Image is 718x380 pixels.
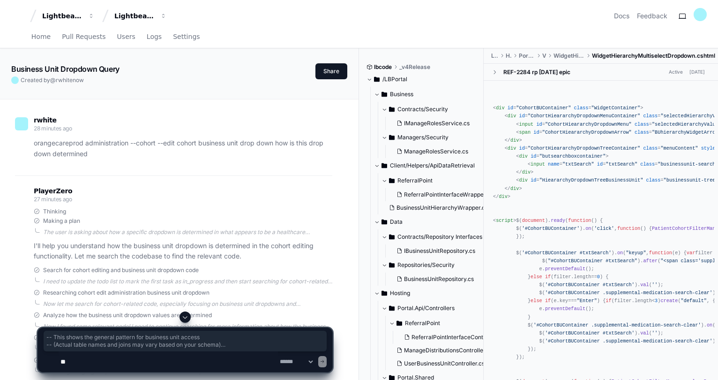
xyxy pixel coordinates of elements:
[531,298,542,304] span: else
[390,91,413,98] span: Business
[389,259,395,271] svg: Directory
[542,129,632,135] span: "CohortHieararchyDropdownArrow"
[389,175,395,186] svg: Directory
[626,250,646,256] span: "keyup"
[404,247,475,255] span: IBusinessUnitRepository.cs
[389,104,395,115] svg: Directory
[508,105,513,111] span: id
[545,298,551,304] span: if
[381,102,484,117] button: Contracts/Security
[655,298,658,304] span: 3
[390,289,410,297] span: Hosting
[519,145,524,151] span: id
[389,303,395,314] svg: Directory
[545,290,712,296] span: '#CohortBUContainer .supplemental-medication-search-clear'
[43,278,332,285] div: I need to update the todo list to mark the first task as in_progress and then start searching for...
[114,11,155,21] div: Lightbeam Health Solutions
[381,229,484,244] button: Contracts/Repository Interfaces
[522,250,612,256] span: '#CohortBUContainer #txtSearch'
[548,258,637,264] span: "#CohortBUContainer #txtSearch"
[519,177,527,183] span: div
[542,52,546,60] span: Views
[38,8,98,24] button: Lightbeam Health
[34,125,72,132] span: 28 minutes ago
[539,153,606,159] span: "butsearchboxcontainer"
[147,26,162,48] a: Logs
[643,113,658,119] span: class
[562,161,594,167] span: "txtSearch"
[675,250,678,256] span: e
[506,52,512,60] span: Hosting
[551,218,565,223] span: ready
[617,250,623,256] span: on
[528,145,640,151] span: "CohortHieararchyDropdownTreeContainer"
[519,129,531,135] span: span
[522,218,545,223] span: document
[531,177,536,183] span: id
[381,160,387,171] svg: Directory
[522,226,580,231] span: '#CohortBUContainer'
[635,298,652,304] span: length
[397,177,433,184] span: ReferralPoint
[666,68,686,76] span: Active
[404,191,493,198] span: ReferralPointInterfaceWrapper.cs
[519,153,527,159] span: div
[173,34,200,39] span: Settings
[397,134,449,141] span: Managers/Security
[46,334,324,349] span: -- This shows the general pattern for business unit access -- (Actual table names and joins may v...
[503,68,570,76] div: REF-2284 rp [DATE] epic
[374,87,484,102] button: Business
[43,266,199,274] span: Search for cohort editing and business unit dropdown code
[597,161,603,167] span: id
[568,218,591,223] span: function
[539,177,643,183] span: "HieararchyDropdownTreeBusinessUnit"
[43,228,332,236] div: The user is asking about how a specific dropdown is determined in what appears to be a healthcare...
[397,261,455,269] span: Repositories/Security
[31,26,51,48] a: Home
[614,11,629,21] a: Docs
[34,188,72,194] span: PlayerZero
[117,26,135,48] a: Users
[43,289,209,296] span: Researching cohort edit administration business unit dropdown
[374,158,484,173] button: Client/Helpers/ApiDataRetrieval
[545,122,632,127] span: "CohortHieararchyDropdownMenu"
[389,132,395,143] svg: Directory
[50,76,56,84] span: @
[43,300,332,308] div: Now let me search for cohort-related code, especially focusing on business unit dropdowns and adm...
[390,162,475,169] span: Client/Helpers/ApiDataRetrieval
[315,63,347,79] button: Share
[591,105,641,111] span: "WidgetContainer"
[640,282,649,288] span: val
[73,76,84,84] span: now
[643,145,658,151] span: class
[34,241,332,262] p: I'll help you understand how the business unit dropdown is determined in the cohort editing funct...
[374,286,484,301] button: Hosting
[34,116,57,124] span: rwhite
[640,161,655,167] span: class
[374,214,484,229] button: Data
[660,145,698,151] span: "menuContent"
[393,145,479,158] button: ManageRolesService.cs
[493,194,510,199] span: </ >
[548,161,560,167] span: name
[374,63,392,71] span: lbcode
[592,52,715,60] span: WidgetHierarchyMultiselectDropdown.cshtml
[505,186,522,191] span: </ >
[34,196,72,203] span: 27 minutes ago
[496,105,504,111] span: div
[519,52,535,60] span: Portal.WebNew
[397,106,448,113] span: Contracts/Security
[574,105,589,111] span: class
[389,231,395,243] svg: Directory
[393,244,479,258] button: IBusinessUnitRepository.cs
[393,188,493,201] button: ReferralPointInterfaceWrapper.cs
[381,173,492,188] button: ReferralPoint
[536,122,542,127] span: id
[516,153,608,159] span: < = >
[496,218,513,223] span: script
[519,113,524,119] span: id
[399,63,430,71] span: _v4Release
[585,226,591,231] span: on
[62,26,105,48] a: Pull Requests
[531,161,545,167] span: input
